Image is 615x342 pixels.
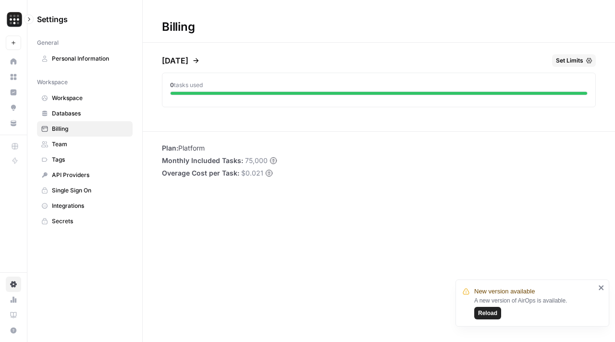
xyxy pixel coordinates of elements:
[478,309,497,317] span: Reload
[6,307,21,323] a: Learning Hub
[162,144,178,152] span: Plan:
[52,186,128,195] span: Single Sign On
[52,140,128,149] span: Team
[37,51,133,66] a: Personal Information
[52,125,128,133] span: Billing
[52,109,128,118] span: Databases
[52,202,128,210] span: Integrations
[474,296,595,319] div: A new version of AirOps is available.
[6,69,21,85] a: Browse
[474,287,535,296] span: New version available
[52,94,128,102] span: Workspace
[52,155,128,164] span: Tags
[162,143,277,153] li: Platform
[162,168,239,178] span: Overage Cost per Task:
[552,54,596,67] button: Set Limits
[37,183,133,198] a: Single Sign On
[6,100,21,115] a: Opportunities
[37,152,133,167] a: Tags
[6,11,23,28] img: Tailscale Logo
[598,284,605,291] button: close
[170,81,174,89] span: 0
[37,214,133,229] a: Secrets
[37,90,133,106] a: Workspace
[37,78,68,87] span: Workspace
[174,81,203,89] span: tasks used
[6,323,21,338] button: Help + Support
[37,198,133,214] a: Integrations
[37,13,68,25] span: Settings
[162,55,188,66] p: [DATE]
[37,167,133,183] a: API Providers
[37,38,59,47] span: General
[52,171,128,179] span: API Providers
[6,8,21,32] button: Workspace: Tailscale
[37,106,133,121] a: Databases
[37,137,133,152] a: Team
[241,168,263,178] span: $0.021
[245,156,268,165] span: 75,000
[37,121,133,137] a: Billing
[6,292,21,307] a: Usage
[6,277,21,292] a: Settings
[162,156,243,165] span: Monthly Included Tasks:
[6,85,21,100] a: Insights
[143,19,214,35] div: Billing
[6,115,21,131] a: Your Data
[474,307,501,319] button: Reload
[52,217,128,226] span: Secrets
[6,54,21,69] a: Home
[52,54,128,63] span: Personal Information
[556,56,583,65] span: Set Limits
